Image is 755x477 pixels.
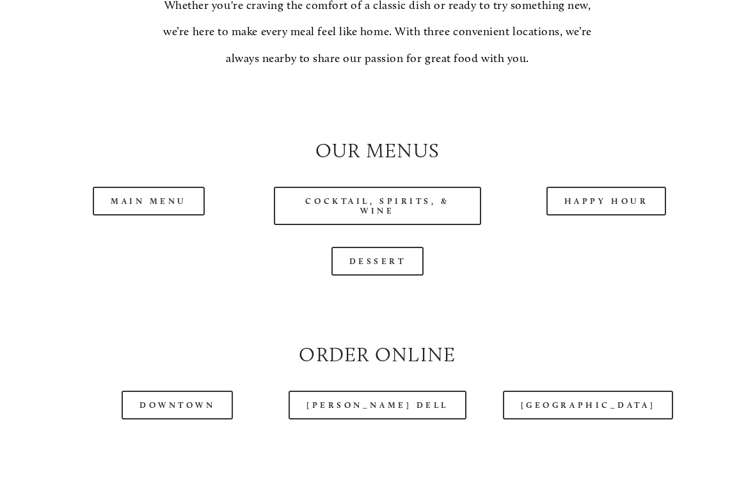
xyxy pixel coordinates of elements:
[274,187,481,225] a: Cocktail, Spirits, & Wine
[45,137,710,165] h2: Our Menus
[331,247,424,276] a: Dessert
[45,341,710,369] h2: Order Online
[122,391,233,419] a: Downtown
[93,187,205,215] a: Main Menu
[546,187,667,215] a: Happy Hour
[503,391,673,419] a: [GEOGRAPHIC_DATA]
[289,391,466,419] a: [PERSON_NAME] Dell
